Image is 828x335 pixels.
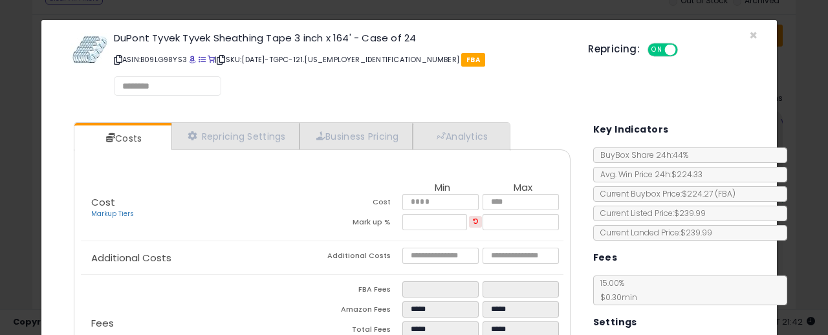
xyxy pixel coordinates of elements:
span: BuyBox Share 24h: 44% [594,149,688,160]
span: ON [649,45,665,56]
h5: Repricing: [588,44,640,54]
a: Your listing only [208,54,215,65]
p: ASIN: B09LG98YS3 | SKU: [DATE]-TGPC-121.[US_EMPLOYER_IDENTIFICATION_NUMBER] [114,49,569,70]
th: Max [483,182,563,194]
a: Business Pricing [300,123,413,149]
span: OFF [676,45,697,56]
h5: Fees [593,250,618,266]
td: Amazon Fees [322,301,402,321]
span: Current Listed Price: $239.99 [594,208,706,219]
span: $0.30 min [594,292,637,303]
a: Costs [74,125,170,151]
a: BuyBox page [189,54,196,65]
h5: Key Indicators [593,122,669,138]
td: Mark up % [322,214,402,234]
span: × [749,26,757,45]
td: Additional Costs [322,248,402,268]
span: FBA [461,53,485,67]
img: 41yzxcKo3WL._SL60_.jpg [71,33,109,66]
td: FBA Fees [322,281,402,301]
span: ( FBA ) [715,188,735,199]
td: Cost [322,194,402,214]
a: Markup Tiers [91,209,134,219]
span: $224.27 [682,188,735,199]
p: Cost [81,197,322,219]
p: Additional Costs [81,253,322,263]
a: All offer listings [199,54,206,65]
h3: DuPont Tyvek Tyvek Sheathing Tape 3 inch x 164' - Case of 24 [114,33,569,43]
span: Current Buybox Price: [594,188,735,199]
a: Analytics [413,123,508,149]
span: Current Landed Price: $239.99 [594,227,712,238]
span: Avg. Win Price 24h: $224.33 [594,169,703,180]
h5: Settings [593,314,637,330]
p: Fees [81,318,322,329]
span: 15.00 % [594,277,637,303]
a: Repricing Settings [171,123,300,149]
th: Min [402,182,483,194]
